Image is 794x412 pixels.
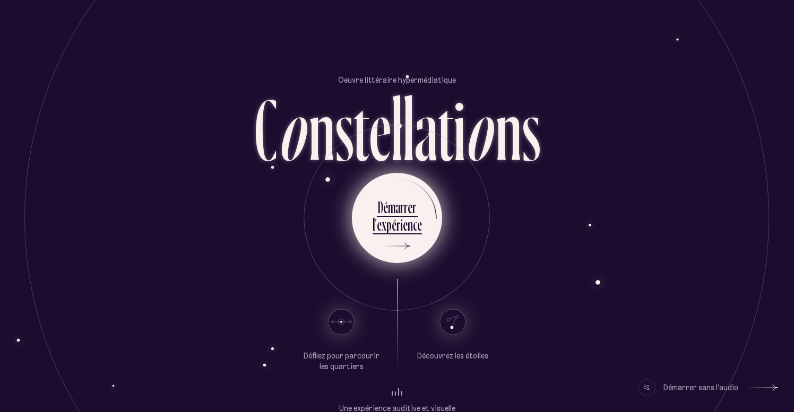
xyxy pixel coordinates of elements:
[395,197,400,217] div: a
[417,214,422,235] div: e
[338,75,456,85] p: Oeuvre littéraire hypermédiatique
[454,85,465,173] div: i
[375,214,377,235] div: ’
[400,214,403,235] div: i
[415,85,438,173] div: a
[404,197,408,217] div: r
[522,85,540,173] div: s
[369,85,391,173] div: e
[438,85,454,173] div: t
[638,379,778,396] button: Démarrer sans l’audio
[335,85,353,173] div: s
[309,85,335,173] div: n
[400,197,404,217] div: r
[383,197,388,217] div: é
[301,351,381,372] p: Défilez pour parcourir les quartiers
[396,214,400,235] div: r
[392,214,396,235] div: é
[417,351,488,362] p: Découvrez les étoiles
[403,214,408,235] div: e
[496,85,522,173] div: n
[382,214,386,235] div: x
[378,197,383,217] div: D
[386,214,392,235] div: p
[377,214,382,235] div: e
[373,214,375,235] div: l
[413,214,417,235] div: c
[412,197,416,217] div: r
[277,85,309,173] div: o
[663,379,738,396] div: Démarrer sans l’audio
[403,85,415,173] div: l
[408,197,412,217] div: e
[254,85,277,173] div: C
[408,214,413,235] div: n
[464,85,496,173] div: o
[388,197,395,217] div: m
[391,85,403,173] div: l
[352,173,442,263] button: Démarrerl’expérience
[353,85,369,173] div: t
